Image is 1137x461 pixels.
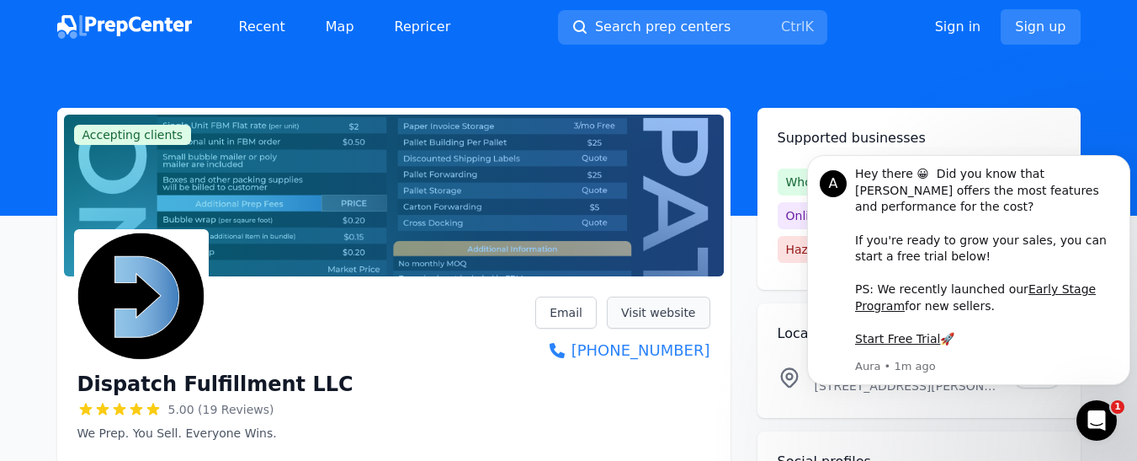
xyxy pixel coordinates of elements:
[800,147,1137,415] iframe: Intercom notifications message
[935,17,981,37] a: Sign in
[607,297,710,329] a: Visit website
[781,19,805,35] kbd: Ctrl
[1001,9,1080,45] a: Sign up
[77,371,353,398] h1: Dispatch Fulfillment LLC
[595,17,731,37] span: Search prep centers
[778,236,840,263] span: Hazmat
[381,10,465,44] a: Repricer
[77,425,353,442] p: We Prep. You Sell. Everyone Wins.
[558,10,827,45] button: Search prep centersCtrlK
[535,297,597,329] a: Email
[74,125,192,145] span: Accepting clients
[168,401,274,418] span: 5.00 (19 Reviews)
[778,128,1060,148] h2: Supported businesses
[77,233,205,361] img: Dispatch Fulfillment LLC
[312,10,368,44] a: Map
[1076,400,1117,441] iframe: Intercom live chat
[805,19,814,35] kbd: K
[1111,400,1124,414] span: 1
[226,10,299,44] a: Recent
[778,169,855,196] span: Wholesale
[778,202,890,229] span: Online arbitrage
[778,324,1060,344] h2: Locations
[57,15,192,39] img: PrepCenter
[535,339,709,362] a: [PHONE_NUMBER]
